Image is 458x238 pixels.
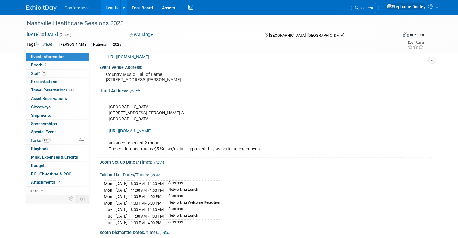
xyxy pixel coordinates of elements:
td: Mon. [104,200,115,206]
span: to [39,32,45,37]
span: Shipments [31,113,51,118]
td: Networking Lunch [165,187,220,193]
a: Shipments [26,111,89,119]
td: [DATE] [115,193,128,200]
a: Presentations [26,78,89,86]
div: Nashville Healthcare Sessions 2025 [25,18,390,29]
div: National [91,42,109,48]
span: Travel Reservations [31,88,74,92]
div: Booth Set-up Dates/Times: [99,158,432,165]
div: Event Venue Address: [99,63,432,70]
a: more [26,187,89,195]
td: Sessions [165,181,220,187]
td: Sessions [165,193,220,200]
a: Search [351,3,379,13]
img: ExhibitDay [26,5,57,11]
span: 91% [42,138,51,143]
td: [DATE] [115,219,128,226]
span: 4:00 PM - 6:00 PM [131,201,161,206]
td: Mon. [104,193,115,200]
td: Sessions [165,219,220,226]
a: Event Information [26,53,89,61]
span: Misc. Expenses & Credits [31,155,78,159]
td: Networking Welcome Reception [165,200,220,206]
a: [URL][DOMAIN_NAME] [109,128,152,134]
span: 8:00 AM - 11:30 AM [131,207,164,212]
span: Giveaways [31,104,51,109]
span: Booth not reserved yet [44,63,50,67]
a: Giveaways [26,103,89,111]
td: [DATE] [115,213,128,220]
span: 8:00 AM - 11:30 AM [131,181,164,186]
div: In-Person [410,32,424,37]
a: Edit [151,173,160,177]
td: Tue. [104,219,115,226]
div: [GEOGRAPHIC_DATA] [STREET_ADDRESS][PERSON_NAME] S [GEOGRAPHIC_DATA] advance reserved 2 rooms The ... [104,95,367,155]
span: Booth [31,63,50,67]
a: [URL][DOMAIN_NAME] [107,54,149,59]
a: Edit [154,160,164,165]
span: 1:00 PM - 4:00 PM [131,221,161,225]
div: Hotel Address: [99,86,432,94]
td: Toggle Event Tabs [77,195,89,203]
div: Event Rating [407,41,424,44]
a: Attachments2 [26,178,89,186]
td: Personalize Event Tab Strip [66,195,77,203]
a: Booth [26,61,89,69]
span: Presentations [31,79,57,84]
a: Special Event [26,128,89,136]
td: [DATE] [115,187,128,193]
span: [DATE] [DATE] [26,32,58,37]
div: 2025 [111,42,123,48]
td: [DATE] [115,206,128,213]
span: Budget [31,163,45,168]
button: Walking [128,32,155,38]
span: Event Information [31,54,65,59]
span: ROI, Objectives & ROO [31,172,71,176]
td: Tue. [104,213,115,220]
span: 1:00 PM - 4:00 PM [131,194,161,199]
a: Travel Reservations1 [26,86,89,94]
td: Tue. [104,206,115,213]
span: 11:30 AM - 1:00 PM [131,214,164,218]
div: [PERSON_NAME] [58,42,89,48]
span: [GEOGRAPHIC_DATA], [GEOGRAPHIC_DATA] [269,33,344,38]
td: [DATE] [115,181,128,187]
span: 1 [69,88,74,92]
td: Tags [26,41,52,48]
td: Mon. [104,181,115,187]
a: ROI, Objectives & ROO [26,170,89,178]
a: Misc. Expenses & Credits [26,153,89,161]
span: Attachments [31,180,61,184]
span: Asset Reservations [31,96,67,101]
a: Tasks91% [26,136,89,144]
span: more [30,188,39,193]
pre: Country Music Hall of Fame [STREET_ADDRESS][PERSON_NAME] [106,72,231,82]
span: Staff [31,71,46,76]
span: Special Event [31,129,56,134]
a: Playbook [26,145,89,153]
img: Stephanie Donley [387,3,426,10]
span: Sponsorships [31,121,57,126]
a: Edit [160,231,170,235]
a: Budget [26,162,89,170]
a: Staff2 [26,70,89,78]
a: Sponsorships [26,120,89,128]
td: Networking Lunch [165,213,220,220]
div: Exhibit Hall Dates/Times: [99,170,432,178]
span: 11:30 AM - 1:00 PM [131,188,164,193]
td: [DATE] [115,200,128,206]
div: Booth Dismantle Dates/Times: [99,228,432,236]
td: Mon. [104,187,115,193]
span: Tasks [30,138,51,143]
span: Search [359,6,373,10]
a: Edit [130,89,140,93]
div: Event Format [365,31,424,40]
a: Asset Reservations [26,94,89,103]
span: (2 days) [59,33,72,37]
td: Sessions [165,206,220,213]
img: Format-Inperson.png [403,32,409,37]
a: Edit [42,42,52,47]
span: 2 [57,180,61,184]
span: Playbook [31,146,48,151]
